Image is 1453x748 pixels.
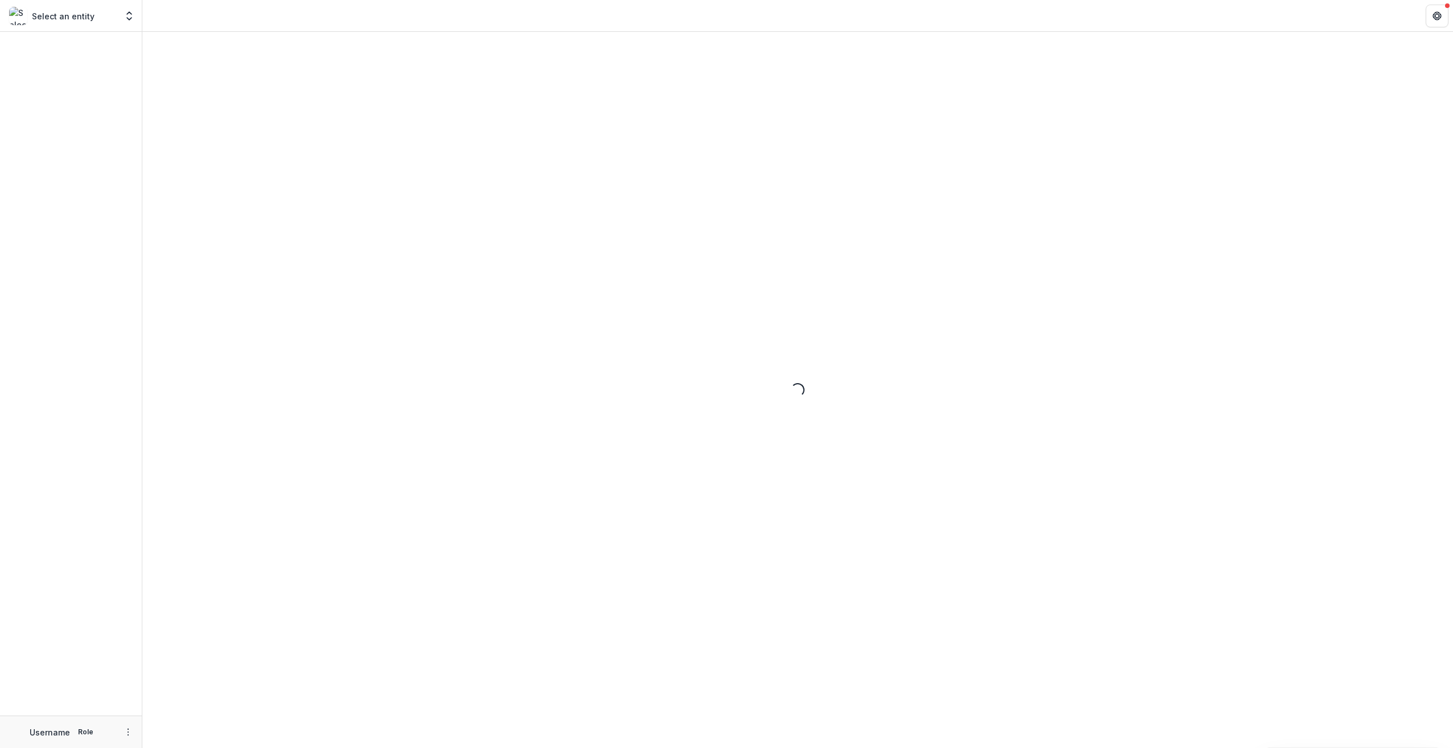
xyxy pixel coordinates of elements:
[32,10,95,22] p: Select an entity
[75,727,97,737] p: Role
[9,7,27,25] img: Select an entity
[121,5,137,27] button: Open entity switcher
[121,725,135,739] button: More
[30,726,70,738] p: Username
[1426,5,1448,27] button: Get Help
